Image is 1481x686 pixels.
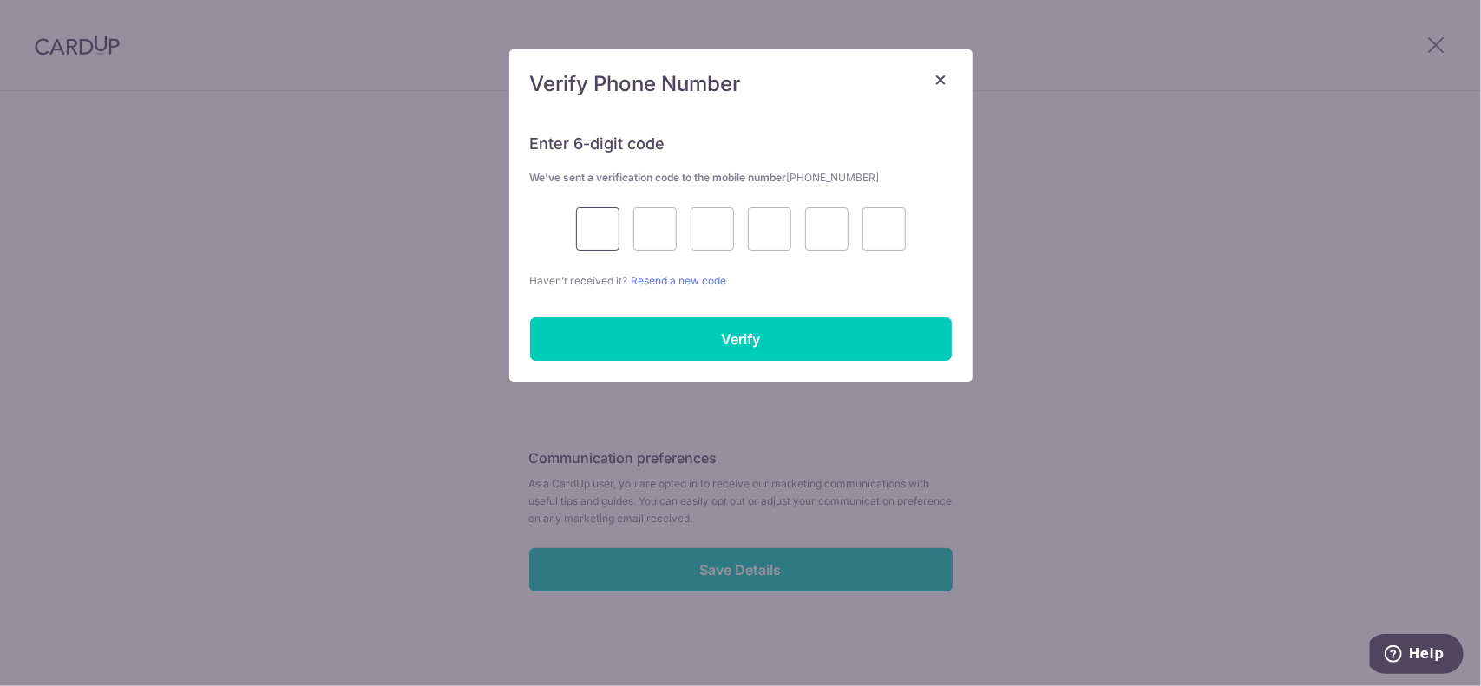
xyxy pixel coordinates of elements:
[530,317,952,361] input: Verify
[530,134,952,154] h6: Enter 6-digit code
[530,70,952,98] h5: Verify Phone Number
[1370,634,1464,677] iframe: Opens a widget where you can find more information
[530,274,628,287] span: Haven’t received it?
[530,171,880,184] strong: We’ve sent a verification code to the mobile number
[632,274,727,287] a: Resend a new code
[787,171,880,184] span: [PHONE_NUMBER]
